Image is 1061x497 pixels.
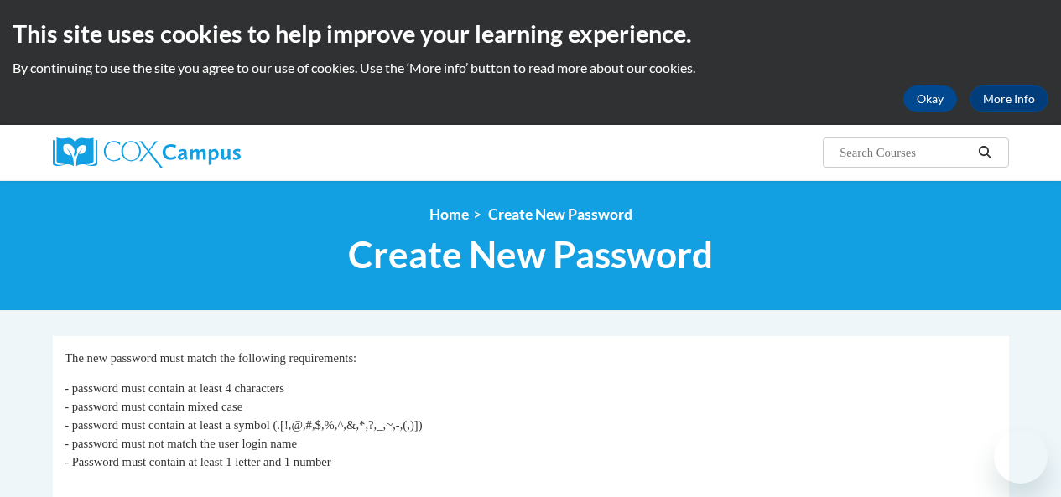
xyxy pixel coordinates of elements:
[65,351,356,365] span: The new password must match the following requirements:
[53,137,355,168] a: Cox Campus
[972,142,997,163] button: Search
[903,85,957,112] button: Okay
[994,430,1048,484] iframe: Button to launch messaging window
[53,137,241,168] img: Cox Campus
[348,232,713,277] span: Create New Password
[429,205,469,223] a: Home
[13,17,1048,50] h2: This site uses cookies to help improve your learning experience.
[970,85,1048,112] a: More Info
[13,59,1048,77] p: By continuing to use the site you agree to our use of cookies. Use the ‘More info’ button to read...
[65,381,422,469] span: - password must contain at least 4 characters - password must contain mixed case - password must ...
[838,142,972,163] input: Search Courses
[488,205,632,223] span: Create New Password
